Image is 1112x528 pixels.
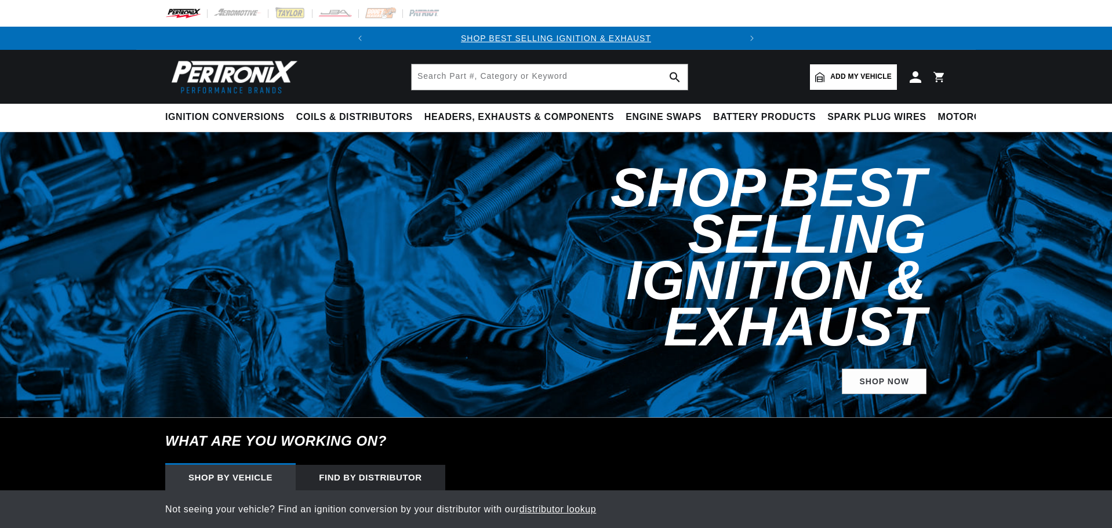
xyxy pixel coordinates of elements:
div: 1 of 2 [372,32,740,45]
summary: Spark Plug Wires [822,104,932,131]
a: Add my vehicle [810,64,897,90]
div: Find by Distributor [296,465,445,490]
h6: What are you working on? [136,418,976,464]
summary: Engine Swaps [620,104,707,131]
h2: Shop Best Selling Ignition & Exhaust [431,165,926,350]
span: Spark Plug Wires [827,111,926,123]
span: Add my vehicle [830,71,892,82]
a: SHOP BEST SELLING IGNITION & EXHAUST [461,34,651,43]
input: Search Part #, Category or Keyword [412,64,688,90]
a: SHOP NOW [842,369,926,395]
button: Translation missing: en.sections.announcements.next_announcement [740,27,764,50]
span: Headers, Exhausts & Components [424,111,614,123]
a: distributor lookup [519,504,597,514]
span: Motorcycle [938,111,1007,123]
summary: Headers, Exhausts & Components [419,104,620,131]
summary: Ignition Conversions [165,104,290,131]
summary: Battery Products [707,104,822,131]
slideshow-component: Translation missing: en.sections.announcements.announcement_bar [136,27,976,50]
button: search button [662,64,688,90]
span: Ignition Conversions [165,111,285,123]
div: Shop by vehicle [165,465,296,490]
span: Coils & Distributors [296,111,413,123]
img: Pertronix [165,57,299,97]
span: Battery Products [713,111,816,123]
summary: Coils & Distributors [290,104,419,131]
span: Engine Swaps [626,111,702,123]
summary: Motorcycle [932,104,1013,131]
p: Not seeing your vehicle? Find an ignition conversion by your distributor with our [165,502,947,517]
div: Announcement [372,32,740,45]
button: Translation missing: en.sections.announcements.previous_announcement [348,27,372,50]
